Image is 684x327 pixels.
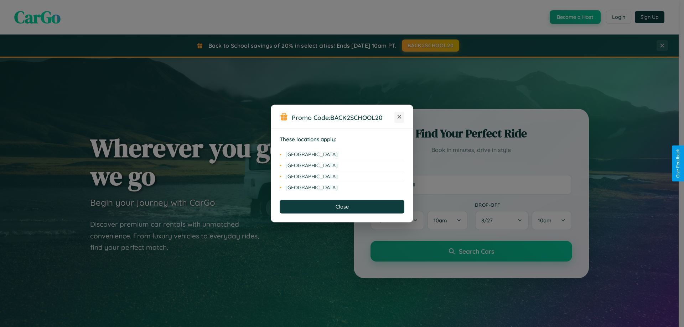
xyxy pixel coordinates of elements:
h3: Promo Code: [292,114,394,121]
li: [GEOGRAPHIC_DATA] [280,160,404,171]
li: [GEOGRAPHIC_DATA] [280,149,404,160]
div: Give Feedback [675,149,680,178]
strong: These locations apply: [280,136,336,143]
li: [GEOGRAPHIC_DATA] [280,182,404,193]
b: BACK2SCHOOL20 [330,114,383,121]
button: Close [280,200,404,213]
li: [GEOGRAPHIC_DATA] [280,171,404,182]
